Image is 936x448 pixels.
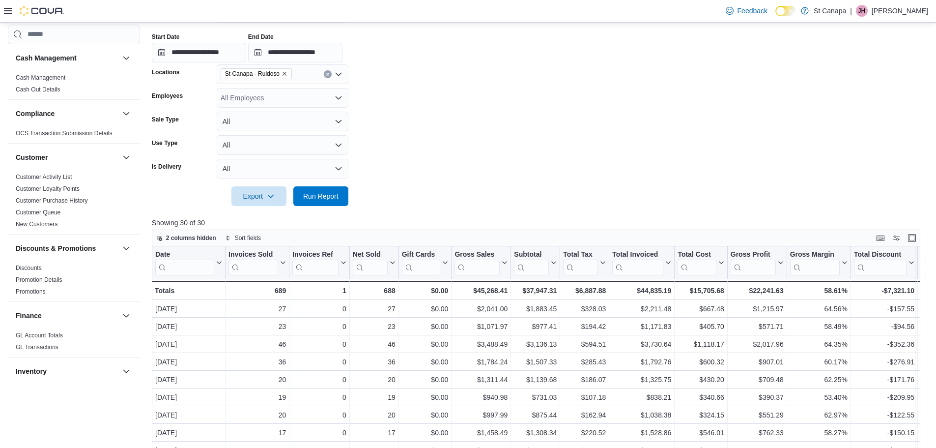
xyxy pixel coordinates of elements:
div: $1,139.68 [514,374,557,386]
div: $2,017.96 [731,338,784,350]
button: Display options [890,232,902,244]
div: 27 [228,303,286,315]
label: Use Type [152,139,177,147]
div: Invoices Sold [228,250,278,259]
div: $1,171.83 [612,321,671,332]
div: $594.51 [563,338,606,350]
button: Compliance [16,109,118,119]
div: $762.33 [731,427,784,439]
span: Export [237,186,281,206]
div: -$122.55 [854,409,914,421]
div: [DATE] [155,427,222,439]
div: 62.25% [790,374,848,386]
div: [DATE] [155,321,222,332]
a: OCS Transaction Submission Details [16,130,113,137]
div: 0 [292,338,346,350]
label: Start Date [152,33,180,41]
div: 60.17% [790,356,848,368]
div: $731.03 [514,391,557,403]
div: $3,136.13 [514,338,557,350]
input: Press the down key to open a popover containing a calendar. [248,43,342,62]
a: Customer Activity List [16,174,72,180]
button: Compliance [120,108,132,119]
button: Discounts & Promotions [16,243,118,253]
div: 20 [353,374,396,386]
button: Remove St Canapa - Ruidoso from selection in this group [282,71,287,77]
a: Cash Out Details [16,86,60,93]
div: Customer [8,171,140,234]
div: $1,458.49 [454,427,508,439]
div: 0 [292,303,346,315]
div: $1,883.45 [514,303,557,315]
div: Gross Margin [790,250,839,259]
a: GL Account Totals [16,332,63,339]
div: Invoices Sold [228,250,278,275]
div: $1,038.38 [612,409,671,421]
div: $1,507.33 [514,356,557,368]
div: Cash Management [8,72,140,99]
div: 17 [353,427,396,439]
div: $0.00 [402,303,449,315]
div: $430.20 [678,374,724,386]
button: Total Tax [563,250,606,275]
div: 36 [228,356,286,368]
span: OCS Transaction Submission Details [16,129,113,137]
button: Gross Margin [790,250,847,275]
div: -$150.15 [854,427,914,439]
div: -$352.36 [854,338,914,350]
a: Promotion Details [16,276,62,283]
span: Discounts [16,264,42,272]
div: -$276.91 [854,356,914,368]
p: | [850,5,852,17]
div: $0.00 [401,285,448,297]
a: Promotions [16,288,46,295]
div: -$157.55 [854,303,914,315]
div: Date [155,250,214,259]
button: Run Report [293,186,348,206]
div: Total Invoiced [612,250,663,259]
button: Clear input [324,70,332,78]
button: Customer [16,152,118,162]
div: Gift Card Sales [401,250,440,275]
div: Gross Profit [731,250,776,259]
div: 58.27% [790,427,848,439]
div: Totals [155,285,222,297]
span: 2 columns hidden [166,234,216,242]
div: Gross Margin [790,250,839,275]
span: JH [858,5,866,17]
div: $405.70 [678,321,724,332]
div: $107.18 [563,391,606,403]
div: 36 [353,356,396,368]
img: Cova [20,6,64,16]
span: Cash Out Details [16,86,60,93]
button: Gross Profit [731,250,784,275]
div: 64.56% [790,303,848,315]
div: $838.21 [612,391,671,403]
a: Feedback [722,1,771,21]
div: $0.00 [402,356,449,368]
div: 689 [228,285,286,297]
div: Invoices Ref [292,250,338,275]
div: $6,887.88 [563,285,606,297]
div: $875.44 [514,409,557,421]
div: $1,118.17 [678,338,724,350]
div: Gross Profit [731,250,776,275]
div: -$94.56 [854,321,914,332]
div: 19 [228,391,286,403]
div: $0.00 [402,321,449,332]
div: $571.71 [731,321,784,332]
label: End Date [248,33,274,41]
div: $186.07 [563,374,606,386]
h3: Compliance [16,109,55,119]
div: 46 [353,338,396,350]
button: Total Discount [854,250,914,275]
div: $22,241.63 [731,285,784,297]
div: Joe Hernandez [856,5,868,17]
div: [DATE] [155,391,222,403]
button: Gross Sales [454,250,508,275]
button: Customer [120,151,132,163]
div: 0 [292,321,346,332]
div: 20 [228,374,286,386]
div: Gross Sales [454,250,500,275]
